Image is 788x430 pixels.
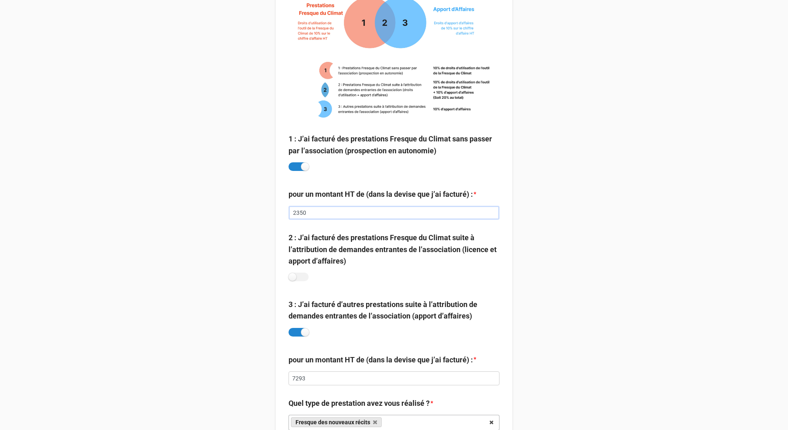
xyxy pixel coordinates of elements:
[289,299,499,322] label: 3 : J’ai facturé d’autres prestations suite à l’attribution de demandes entrantes de l’associatio...
[289,354,473,366] label: pour un montant HT de (dans la devise que j’ai facturé) :
[289,189,473,200] label: pour un montant HT de (dans la devise que j’ai facturé) :
[289,398,430,409] label: Quel type de prestation avez vous réalisé ?
[291,417,382,427] a: Fresque des nouveaux récits
[289,232,499,267] label: 2 : J’ai facturé des prestations Fresque du Climat suite à l’attribution de demandes entrantes de...
[289,133,499,157] label: 1 : J’ai facturé des prestations Fresque du Climat sans passer par l’association (prospection en ...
